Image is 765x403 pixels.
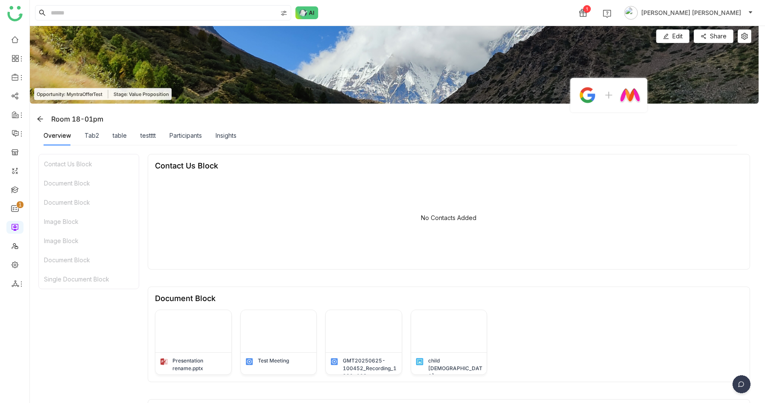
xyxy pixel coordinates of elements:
[295,6,318,19] img: ask-buddy-normal.svg
[624,6,638,20] img: avatar
[622,6,755,20] button: [PERSON_NAME] [PERSON_NAME]
[39,212,139,231] div: Image Block
[731,375,752,397] img: dsr-chat-floating.svg
[326,310,402,352] img: 685d603a5e4ea670eb9a5ef6
[155,294,216,303] div: Document Block
[39,231,139,250] div: Image Block
[39,250,139,270] div: Document Block
[155,310,231,352] img: 68c26436d98a8f640b8b0e8f
[114,91,169,98] span: Stage: Value Proposition
[656,29,689,43] button: Edit
[216,131,237,140] div: Insights
[694,29,733,43] button: Share
[241,310,317,352] img: 6864ed4ee1ecd91fbad89335
[85,131,99,140] div: Tab2
[169,131,202,140] div: Participants
[258,357,289,365] div: Test Meeting
[39,193,139,212] div: Document Block
[641,8,741,17] span: [PERSON_NAME] [PERSON_NAME]
[415,357,424,366] img: png.svg
[39,270,139,289] div: Single Document Block
[39,174,139,193] div: Document Block
[710,32,727,41] span: Share
[421,214,476,221] div: No Contacts Added
[7,6,23,21] img: logo
[280,10,287,17] img: search-type.svg
[245,357,254,366] img: mp4.svg
[37,91,102,98] span: Opportunity: MyntraOfferTest
[39,154,139,174] div: Contact Us Block
[33,112,103,126] div: Room 18-01pm
[18,200,22,209] p: 1
[155,161,218,170] div: Contact Us Block
[172,357,227,372] div: Presentation rename.pptx
[140,131,156,140] div: testttt
[428,357,483,378] div: child [DEMOGRAPHIC_DATA]
[411,310,487,352] img: 68c27f45b10d635b4b64e373
[160,357,168,366] img: pptx.svg
[343,357,397,378] div: GMT20250625-100452_Recording_1920x108
[583,5,591,13] div: 1
[672,32,683,41] span: Edit
[603,9,611,18] img: help.svg
[17,201,23,208] nz-badge-sup: 1
[330,357,339,366] img: mp4.svg
[113,131,127,140] div: table
[44,131,71,140] div: Overview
